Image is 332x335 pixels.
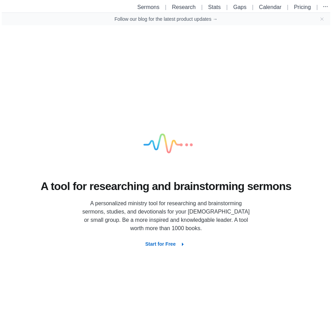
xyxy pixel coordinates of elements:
button: Close banner [319,16,325,22]
a: Gaps [233,4,246,10]
li: | [314,3,321,11]
img: logo [131,110,201,179]
h1: A tool for researching and brainstorming sermons [41,179,292,194]
a: Sermons [137,4,159,10]
a: Stats [208,4,221,10]
button: Start for Free [140,238,192,251]
li: | [223,3,230,11]
li: | [284,3,291,11]
li: | [249,3,256,11]
a: Start for Free [140,241,192,247]
a: Pricing [294,4,311,10]
a: Calendar [259,4,282,10]
a: Follow our blog for the latest product updates → [114,16,218,22]
a: Research [172,4,195,10]
li: | [199,3,205,11]
p: A personalized ministry tool for researching and brainstorming sermons, studies, and devotionals ... [80,199,252,233]
li: | [162,3,169,11]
